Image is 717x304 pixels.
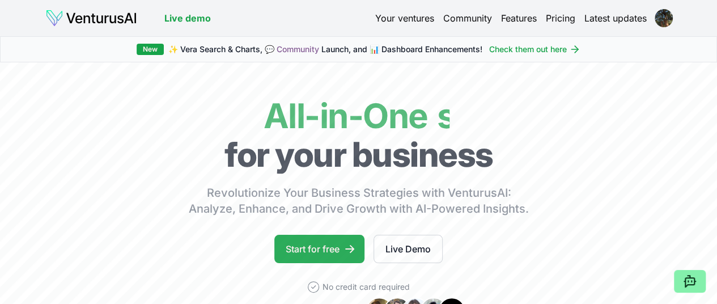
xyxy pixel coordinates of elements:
[501,11,537,25] a: Features
[164,11,211,25] a: Live demo
[655,9,673,27] img: ACg8ocLBziVVKGfXCkcQx5nVYoWOWDKxmR5w0bIBVbBMQr2Kp3wZFJ7s=s96-c
[137,44,164,55] div: New
[546,11,575,25] a: Pricing
[374,235,443,263] a: Live Demo
[375,11,434,25] a: Your ventures
[168,44,482,55] span: ✨ Vera Search & Charts, 💬 Launch, and 📊 Dashboard Enhancements!
[489,44,580,55] a: Check them out here
[277,44,319,54] a: Community
[45,9,137,27] img: logo
[584,11,647,25] a: Latest updates
[443,11,492,25] a: Community
[274,235,364,263] a: Start for free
